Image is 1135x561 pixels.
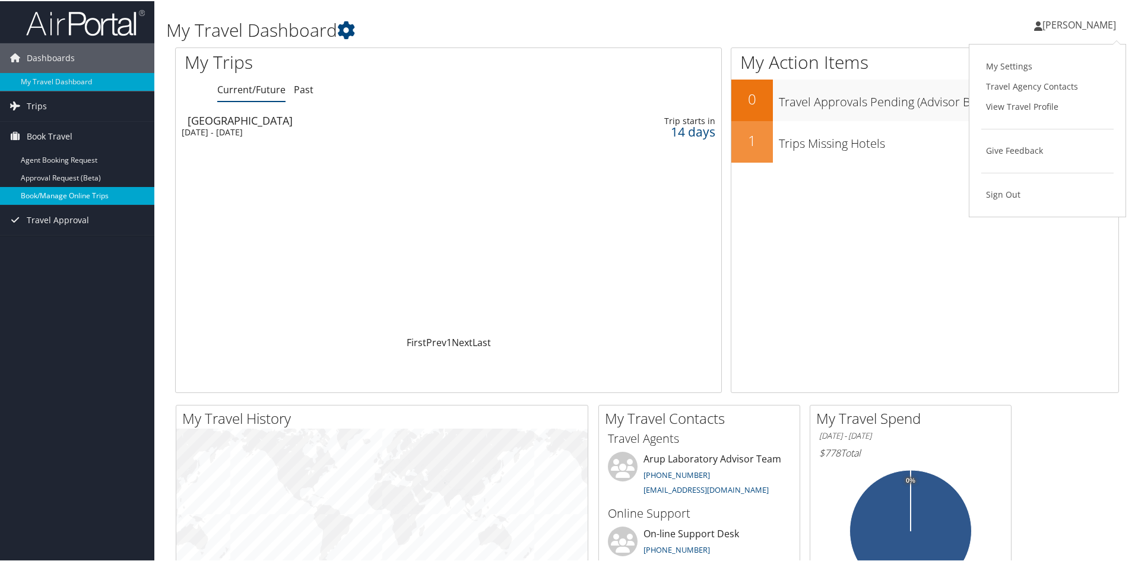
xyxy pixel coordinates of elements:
span: Dashboards [27,42,75,72]
h1: My Travel Dashboard [166,17,807,42]
a: [PHONE_NUMBER] [643,468,710,479]
h2: My Travel Contacts [605,407,800,427]
li: Arup Laboratory Advisor Team [602,451,797,499]
span: Travel Approval [27,204,89,234]
h3: Travel Agents [608,429,791,446]
div: Trip starts in [593,115,715,125]
h2: My Travel History [182,407,588,427]
h1: My Trips [185,49,485,74]
h6: [DATE] - [DATE] [819,429,1002,440]
h2: My Travel Spend [816,407,1011,427]
h3: Travel Approvals Pending (Advisor Booked) [779,87,1118,109]
h3: Online Support [608,504,791,521]
a: Last [473,335,491,348]
a: My Settings [981,55,1114,75]
h3: Trips Missing Hotels [779,128,1118,151]
a: Travel Agency Contacts [981,75,1114,96]
img: airportal-logo.png [26,8,145,36]
a: First [407,335,426,348]
a: Past [294,82,313,95]
a: [PHONE_NUMBER] [643,543,710,554]
tspan: 0% [906,476,915,483]
a: Current/Future [217,82,286,95]
div: [GEOGRAPHIC_DATA] [188,114,525,125]
a: Prev [426,335,446,348]
h1: My Action Items [731,49,1118,74]
div: 14 days [593,125,715,136]
div: [DATE] - [DATE] [182,126,519,137]
a: Sign Out [981,183,1114,204]
a: 1Trips Missing Hotels [731,120,1118,161]
a: [EMAIL_ADDRESS][DOMAIN_NAME] [643,483,769,494]
a: Next [452,335,473,348]
a: 1 [446,335,452,348]
span: Trips [27,90,47,120]
span: Book Travel [27,121,72,150]
h6: Total [819,445,1002,458]
span: $778 [819,445,841,458]
span: [PERSON_NAME] [1042,17,1116,30]
h2: 0 [731,88,773,108]
a: [PERSON_NAME] [1034,6,1128,42]
a: Give Feedback [981,140,1114,160]
a: View Travel Profile [981,96,1114,116]
a: 0Travel Approvals Pending (Advisor Booked) [731,78,1118,120]
h2: 1 [731,129,773,150]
